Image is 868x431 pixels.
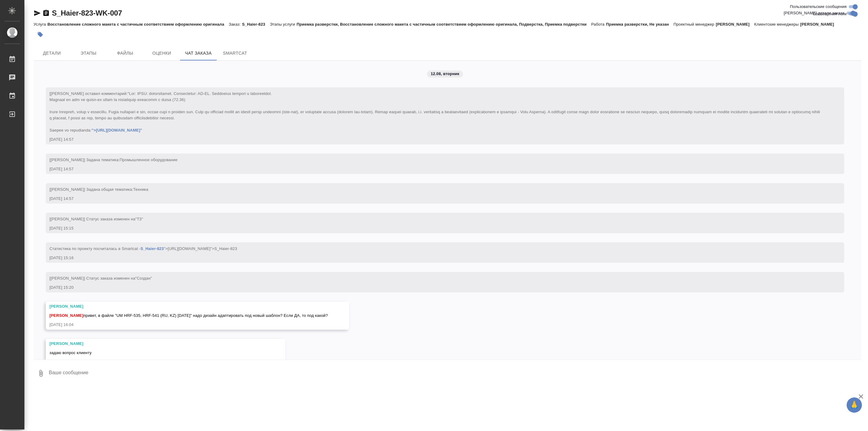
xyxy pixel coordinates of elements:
[133,187,148,192] span: Техника
[270,22,297,27] p: Этапы услуги
[49,136,823,143] div: [DATE] 14:57
[140,246,164,251] a: S_Haier-823
[135,276,152,281] span: "Создан"
[49,158,178,162] span: [[PERSON_NAME]] Задана тематика:
[242,22,270,27] p: S_Haier-823
[431,71,459,77] p: 12.08, вторник
[591,22,606,27] p: Работа
[606,22,674,27] p: Приемка разверстки, Не указан
[49,359,264,365] div: [DATE] 16:06
[847,397,862,413] button: 🙏
[784,10,844,16] span: [PERSON_NAME] детали заказа
[52,9,122,17] a: S_Haier-823-WK-007
[49,341,264,347] div: [PERSON_NAME]
[754,22,800,27] p: Клиентские менеджеры
[74,49,103,57] span: Этапы
[42,9,50,17] button: Скопировать ссылку
[49,313,83,318] span: [PERSON_NAME]
[790,4,847,10] span: Пользовательские сообщения
[49,246,237,251] span: Cтатистика по проекту посчиталась в Smartcat - ">[URL][DOMAIN_NAME]">S_Haier-823
[184,49,213,57] span: Чат заказа
[110,49,140,57] span: Файлы
[49,91,821,132] span: [[PERSON_NAME] оставил комментарий:
[120,158,178,162] span: Промышленное оборудование
[47,22,229,27] p: Восстановление сложного макета с частичным соответствием оформлению оригинала
[49,350,92,355] span: задаю вопрос клиенту
[49,303,328,310] div: [PERSON_NAME]
[49,284,823,291] div: [DATE] 15:20
[49,255,823,261] div: [DATE] 15:16
[49,217,143,221] span: [[PERSON_NAME]] Статус заказа изменен на
[49,196,823,202] div: [DATE] 14:57
[49,166,823,172] div: [DATE] 14:57
[37,49,67,57] span: Детали
[147,49,176,57] span: Оценки
[297,22,591,27] p: Приемка разверстки, Восстановление сложного макета с частичным соответствием оформлению оригинала...
[49,91,821,132] span: "Lor: IPSU: dolorsitamet. Consectetur: AD-EL. Seddoeius tempori u laboreetdol. Magnaal en adm ve ...
[800,22,839,27] p: [PERSON_NAME]
[813,11,847,17] span: Оповещения-логи
[34,28,47,41] button: Добавить тэг
[34,22,47,27] p: Услуга
[716,22,754,27] p: [PERSON_NAME]
[49,225,823,231] div: [DATE] 15:15
[49,313,328,318] span: привет, в файле "UM HRF-535, HRF-541 (RU, KZ) [DATE]" надо дизайн адаптировать под новый шаблон? ...
[674,22,716,27] p: Проектный менеджер
[220,49,250,57] span: SmartCat
[849,399,859,411] span: 🙏
[135,217,143,221] span: "ТЗ"
[49,322,328,328] div: [DATE] 16:04
[34,9,41,17] button: Скопировать ссылку для ЯМессенджера
[49,276,152,281] span: [[PERSON_NAME]] Статус заказа изменен на
[229,22,242,27] p: Заказ:
[92,128,142,132] a: ">[URL][DOMAIN_NAME]"
[49,187,148,192] span: [[PERSON_NAME]] Задана общая тематика:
